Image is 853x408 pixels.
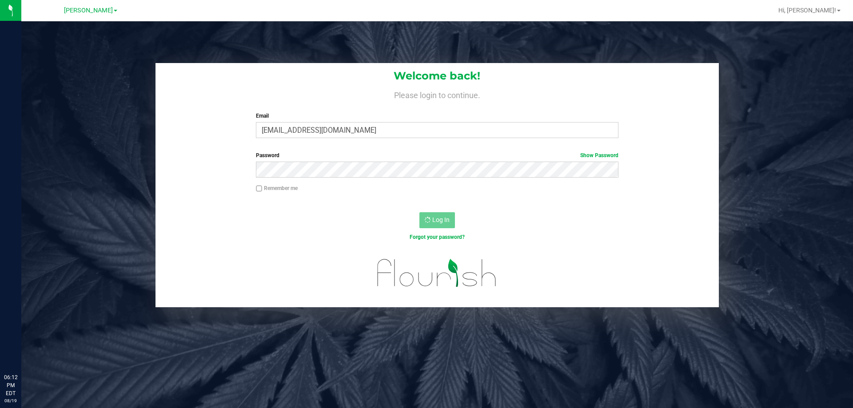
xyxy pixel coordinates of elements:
[64,7,113,14] span: [PERSON_NAME]
[155,89,719,99] h4: Please login to continue.
[367,250,507,296] img: flourish_logo.svg
[4,373,17,397] p: 06:12 PM EDT
[778,7,836,14] span: Hi, [PERSON_NAME]!
[432,216,450,223] span: Log In
[256,112,618,120] label: Email
[256,184,298,192] label: Remember me
[4,397,17,404] p: 08/19
[155,70,719,82] h1: Welcome back!
[419,212,455,228] button: Log In
[580,152,618,158] a: Show Password
[256,152,279,158] span: Password
[410,234,465,240] a: Forgot your password?
[256,186,262,192] input: Remember me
